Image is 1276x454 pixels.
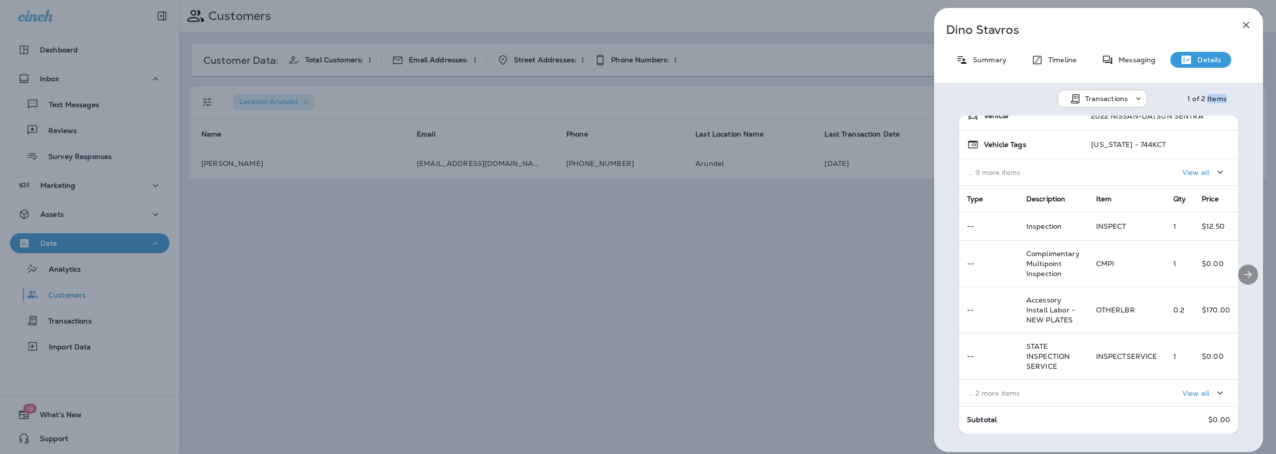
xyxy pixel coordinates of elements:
span: Price [1202,194,1219,203]
p: $170.00 [1202,306,1230,314]
p: Details [1192,56,1221,64]
span: Inspection [1026,222,1062,231]
span: CMPI [1096,259,1115,268]
span: OTHERLBR [1096,305,1135,314]
span: INSPECT [1096,222,1126,231]
button: View all [1178,384,1230,402]
span: Subtotal [967,415,997,424]
p: Transactions [1085,95,1128,103]
span: Vehicle [984,112,1008,120]
p: ... 9 more items [967,168,1075,176]
span: Item [1096,194,1112,203]
span: Qty [1173,194,1186,203]
p: Timeline [1043,56,1077,64]
p: 2022 NISSAN-DATSUN SENTRA [1091,112,1204,120]
span: STATE INSPECTION SERVICE [1026,342,1070,371]
p: Dino Stavros [946,23,1218,37]
p: -- [967,306,1010,314]
span: Complimentary Multipoint Inspection [1026,249,1080,278]
span: Accessory Install Labor - NEW PLATES [1026,296,1075,324]
p: $0.00 [1202,352,1230,360]
p: [US_STATE] - 744KCT [1091,141,1166,149]
p: $0.00 [1202,260,1230,268]
p: View all [1182,389,1209,397]
span: Vehicle Tags [984,141,1026,149]
p: Summary [968,56,1006,64]
span: Description [1026,194,1066,203]
span: 0.2 [1173,305,1184,314]
button: View all [1178,163,1230,181]
p: -- [967,260,1010,268]
span: Type [967,194,983,203]
p: -- [967,352,1010,360]
button: Next [1238,265,1258,285]
div: 1 of 2 Items [1187,95,1227,103]
p: $0.00 [1208,416,1230,424]
p: $12.50 [1202,222,1230,230]
span: 1 [1173,259,1176,268]
span: 1 [1173,222,1176,231]
span: 1 [1173,352,1176,361]
p: ... 2 more items [967,389,1080,397]
span: INSPECTSERVICE [1096,352,1157,361]
p: View all [1182,168,1209,176]
p: Messaging [1114,56,1155,64]
p: -- [967,222,1010,230]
